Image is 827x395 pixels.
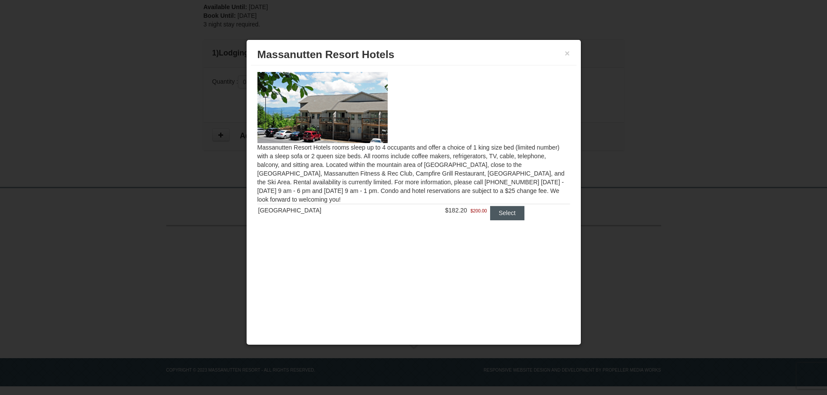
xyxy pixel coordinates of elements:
[257,49,395,60] span: Massanutten Resort Hotels
[490,206,524,220] button: Select
[251,65,577,237] div: Massanutten Resort Hotels rooms sleep up to 4 occupants and offer a choice of 1 king size bed (li...
[445,207,467,214] span: $182.20
[257,72,388,143] img: 19219026-1-e3b4ac8e.jpg
[471,206,487,215] span: $200.00
[565,49,570,58] button: ×
[258,206,395,215] div: [GEOGRAPHIC_DATA]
